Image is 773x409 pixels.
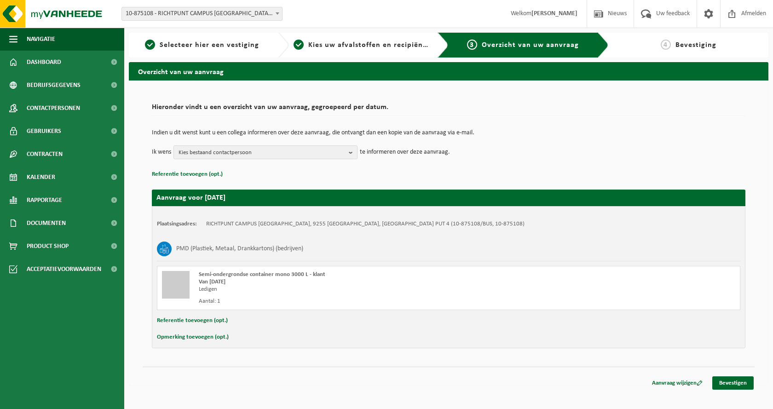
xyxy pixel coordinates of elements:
[27,166,55,189] span: Kalender
[179,146,345,160] span: Kies bestaand contactpersoon
[129,62,768,80] h2: Overzicht van uw aanvraag
[661,40,671,50] span: 4
[199,279,225,285] strong: Van [DATE]
[27,143,63,166] span: Contracten
[467,40,477,50] span: 3
[152,104,745,116] h2: Hieronder vindt u een overzicht van uw aanvraag, gegroepeerd per datum.
[712,376,754,390] a: Bevestigen
[156,194,225,202] strong: Aanvraag voor [DATE]
[482,41,579,49] span: Overzicht van uw aanvraag
[157,315,228,327] button: Referentie toevoegen (opt.)
[27,189,62,212] span: Rapportage
[157,221,197,227] strong: Plaatsingsadres:
[27,212,66,235] span: Documenten
[531,10,577,17] strong: [PERSON_NAME]
[27,28,55,51] span: Navigatie
[27,97,80,120] span: Contactpersonen
[360,145,450,159] p: te informeren over deze aanvraag.
[145,40,155,50] span: 1
[27,120,61,143] span: Gebruikers
[152,145,171,159] p: Ik wens
[27,51,61,74] span: Dashboard
[121,7,283,21] span: 10-875108 - RICHTPUNT CAMPUS BUGGENHOUT - BUGGENHOUT
[27,235,69,258] span: Product Shop
[199,298,485,305] div: Aantal: 1
[199,271,325,277] span: Semi-ondergrondse container mono 3000 L - klant
[206,220,525,228] td: RICHTPUNT CAMPUS [GEOGRAPHIC_DATA], 9255 [GEOGRAPHIC_DATA], [GEOGRAPHIC_DATA] PUT 4 (10-875108/BU...
[160,41,259,49] span: Selecteer hier een vestiging
[675,41,716,49] span: Bevestiging
[176,242,303,256] h3: PMD (Plastiek, Metaal, Drankkartons) (bedrijven)
[157,331,229,343] button: Opmerking toevoegen (opt.)
[294,40,431,51] a: 2Kies uw afvalstoffen en recipiënten
[308,41,435,49] span: Kies uw afvalstoffen en recipiënten
[27,258,101,281] span: Acceptatievoorwaarden
[122,7,282,20] span: 10-875108 - RICHTPUNT CAMPUS BUGGENHOUT - BUGGENHOUT
[199,286,485,293] div: Ledigen
[173,145,358,159] button: Kies bestaand contactpersoon
[152,168,223,180] button: Referentie toevoegen (opt.)
[152,130,745,136] p: Indien u dit wenst kunt u een collega informeren over deze aanvraag, die ontvangt dan een kopie v...
[27,74,81,97] span: Bedrijfsgegevens
[133,40,271,51] a: 1Selecteer hier een vestiging
[645,376,710,390] a: Aanvraag wijzigen
[294,40,304,50] span: 2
